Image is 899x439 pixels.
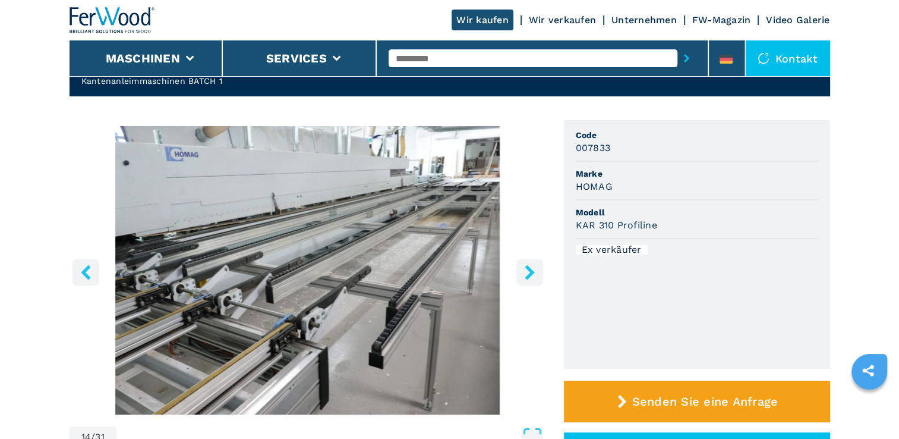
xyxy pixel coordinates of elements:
button: Services [266,51,327,65]
button: Senden Sie eine Anfrage [564,381,830,422]
a: Wir kaufen [452,10,513,30]
img: Ferwood [70,7,155,33]
div: Ex verkäufer [576,245,648,255]
button: right-button [516,259,543,286]
a: Unternehmen [611,14,677,26]
a: Wir verkaufen [529,14,596,26]
h3: KAR 310 Profiline [576,218,657,232]
a: Video Galerie [766,14,829,26]
button: submit-button [677,45,696,72]
div: Go to Slide 14 [70,126,546,415]
button: left-button [72,259,99,286]
span: Marke [576,168,818,180]
h2: Kantenanleimmaschinen BATCH 1 [81,75,286,87]
img: Kontakt [758,52,769,64]
div: Kontakt [746,40,830,76]
h3: HOMAG [576,180,613,193]
button: Maschinen [106,51,180,65]
iframe: Chat [848,385,890,430]
h3: 007833 [576,141,611,155]
a: FW-Magazin [692,14,751,26]
span: Senden Sie eine Anfrage [632,394,778,409]
img: Kantenanleimmaschinen BATCH 1 HOMAG KAR 310 Profiline [70,126,546,415]
a: sharethis [853,356,883,385]
span: Code [576,129,818,141]
span: Modell [576,206,818,218]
